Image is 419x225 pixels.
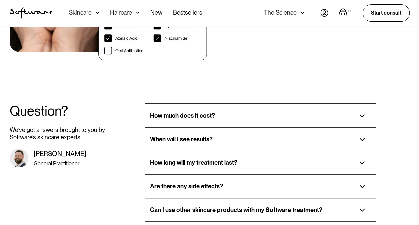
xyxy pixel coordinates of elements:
div: Haircare [110,9,132,16]
div: General Practitioner [34,160,106,167]
img: arrow down [136,9,140,16]
img: arrow down [96,9,99,16]
div: 0 [347,8,352,14]
div: How much does it cost? [150,112,215,119]
img: Software Logo [10,7,53,19]
div: Can I use other skincare products with my Software treatment? [150,206,322,214]
img: Dr, Matt headshot [10,149,28,167]
div: Are there any side effects? [150,183,223,190]
p: We’ve got answers brought to you by Software’s skincare experts. [10,126,106,141]
img: arrow down [301,9,304,16]
div: When will I see results? [150,136,213,143]
div: How long will my treatment last? [150,159,237,166]
div: [PERSON_NAME] [34,150,106,158]
div: The Science [264,9,297,16]
h1: Question? [10,103,106,118]
div: Skincare [69,9,92,16]
a: Start consult [363,4,410,21]
a: home [10,7,53,19]
a: Open empty cart [339,8,352,18]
